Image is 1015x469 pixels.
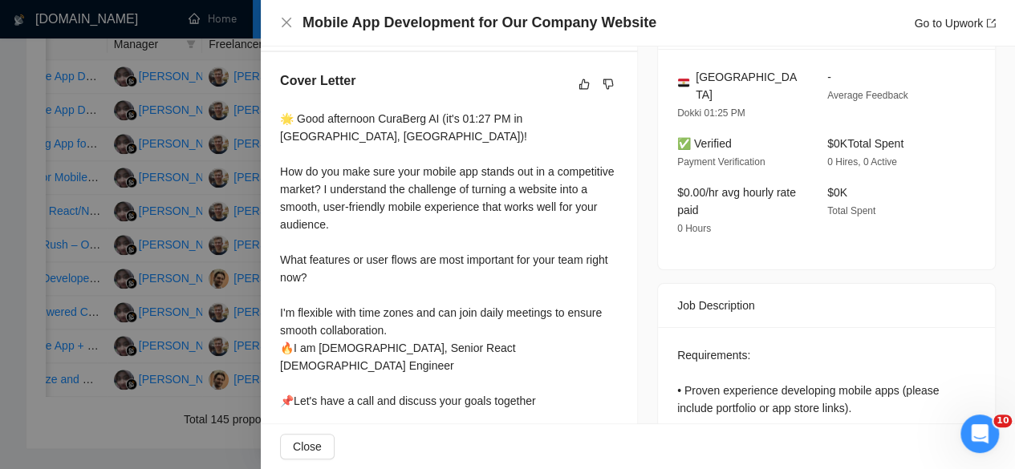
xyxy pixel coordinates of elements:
[678,77,689,88] img: 🇪🇬
[302,13,656,33] h4: Mobile App Development for Our Company Website
[677,223,711,234] span: 0 Hours
[827,90,908,101] span: Average Feedback
[579,78,590,91] span: like
[280,71,355,91] h5: Cover Letter
[280,16,293,30] button: Close
[986,18,996,28] span: export
[677,284,976,327] div: Job Description
[960,414,999,453] iframe: Intercom live chat
[827,186,847,199] span: $0K
[280,16,293,29] span: close
[827,156,897,168] span: 0 Hires, 0 Active
[599,75,618,94] button: dislike
[677,107,745,119] span: Dokki 01:25 PM
[293,438,322,455] span: Close
[677,156,765,168] span: Payment Verification
[914,17,996,30] a: Go to Upworkexport
[574,75,594,94] button: like
[677,186,796,216] span: $0.00/hr avg hourly rate paid
[696,68,802,103] span: [GEOGRAPHIC_DATA]
[280,434,335,459] button: Close
[827,71,831,83] span: -
[827,205,875,216] span: Total Spent
[993,414,1012,427] span: 10
[827,137,903,150] span: $0K Total Spent
[677,137,732,150] span: ✅ Verified
[280,110,618,410] div: 🌟 Good afternoon CuraBerg AI (it's 01:27 PM in [GEOGRAPHIC_DATA], [GEOGRAPHIC_DATA])! How do you ...
[603,78,614,91] span: dislike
